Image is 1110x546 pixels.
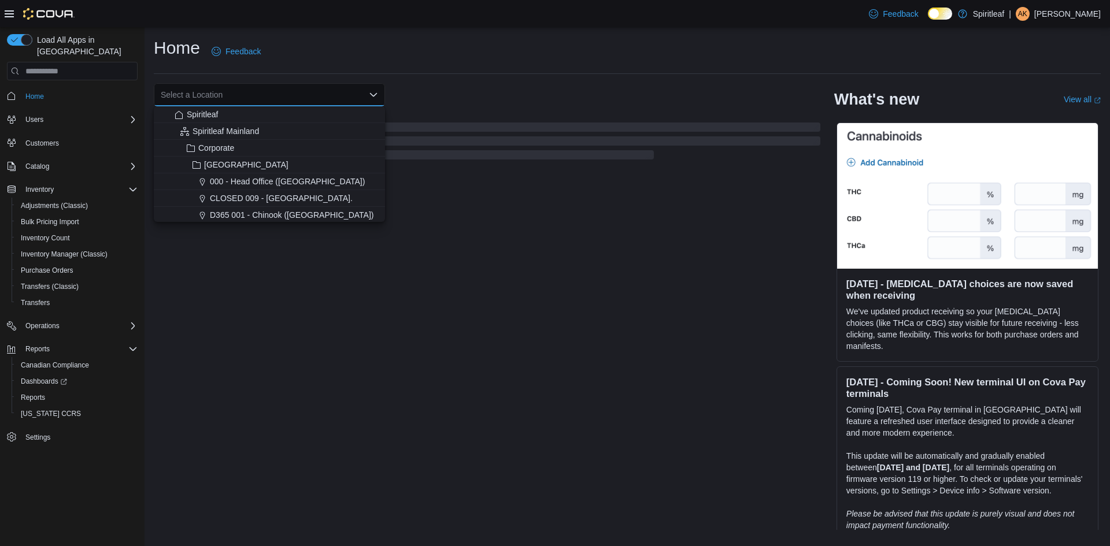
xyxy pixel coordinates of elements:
button: Catalog [2,158,142,174]
span: Inventory Count [21,233,70,243]
button: Customers [2,135,142,151]
button: Home [2,87,142,104]
button: CLOSED 009 - [GEOGRAPHIC_DATA]. [154,190,385,207]
button: Users [21,113,48,127]
button: Reports [21,342,54,356]
span: Customers [25,139,59,148]
button: Catalog [21,159,54,173]
a: Reports [16,391,50,404]
button: Transfers [12,295,142,311]
span: Home [25,92,44,101]
span: Feedback [225,46,261,57]
button: Spiritleaf Mainland [154,123,385,140]
p: Coming [DATE], Cova Pay terminal in [GEOGRAPHIC_DATA] will feature a refreshed user interface des... [846,404,1089,439]
span: Spiritleaf [187,109,218,120]
p: Spiritleaf [973,7,1004,21]
span: Washington CCRS [16,407,138,421]
button: Operations [2,318,142,334]
a: Inventory Count [16,231,75,245]
a: View allExternal link [1064,95,1101,104]
span: Load All Apps in [GEOGRAPHIC_DATA] [32,34,138,57]
span: Customers [21,136,138,150]
span: Settings [21,430,138,444]
button: Corporate [154,140,385,157]
button: Adjustments (Classic) [12,198,142,214]
span: Transfers (Classic) [16,280,138,294]
span: Purchase Orders [16,263,138,277]
span: Reports [25,344,50,354]
p: | [1009,7,1011,21]
button: Inventory Manager (Classic) [12,246,142,262]
span: Reports [16,391,138,404]
div: Alica K [1016,7,1030,21]
span: Inventory Manager (Classic) [21,250,108,259]
a: Feedback [864,2,923,25]
a: Feedback [207,40,265,63]
span: Loading [154,125,820,162]
h2: What's new [834,90,919,109]
span: D365 001 - Chinook ([GEOGRAPHIC_DATA]) [210,209,373,221]
span: Catalog [25,162,49,171]
strong: [DATE] and [DATE] [877,463,949,472]
span: Transfers [16,296,138,310]
button: Canadian Compliance [12,357,142,373]
span: Transfers [21,298,50,307]
svg: External link [1094,97,1101,104]
span: Dashboards [21,377,67,386]
h3: [DATE] - Coming Soon! New terminal UI on Cova Pay terminals [846,376,1089,399]
a: Transfers (Classic) [16,280,83,294]
button: Transfers (Classic) [12,278,142,295]
span: Purchase Orders [21,266,73,275]
span: Inventory [21,183,138,196]
a: Purchase Orders [16,263,78,277]
h1: Home [154,36,200,60]
span: Canadian Compliance [16,358,138,372]
button: Inventory [21,183,58,196]
button: Inventory [2,181,142,198]
span: Catalog [21,159,138,173]
em: Please be advised that this update is purely visual and does not impact payment functionality. [846,509,1075,530]
span: Bulk Pricing Import [21,217,79,226]
button: 000 - Head Office ([GEOGRAPHIC_DATA]) [154,173,385,190]
span: Operations [21,319,138,333]
span: Adjustments (Classic) [21,201,88,210]
a: [US_STATE] CCRS [16,407,86,421]
p: This update will be automatically and gradually enabled between , for all terminals operating on ... [846,450,1089,496]
button: Reports [2,341,142,357]
a: Settings [21,430,55,444]
a: Adjustments (Classic) [16,199,92,213]
button: D365 001 - Chinook ([GEOGRAPHIC_DATA]) [154,207,385,224]
a: Inventory Manager (Classic) [16,247,112,261]
button: Reports [12,389,142,406]
span: Canadian Compliance [21,361,89,370]
a: Bulk Pricing Import [16,215,84,229]
span: Inventory [25,185,54,194]
span: CLOSED 009 - [GEOGRAPHIC_DATA]. [210,192,353,204]
a: Transfers [16,296,54,310]
span: 000 - Head Office ([GEOGRAPHIC_DATA]) [210,176,365,187]
button: Operations [21,319,64,333]
button: Spiritleaf [154,106,385,123]
button: [GEOGRAPHIC_DATA] [154,157,385,173]
span: Operations [25,321,60,330]
span: Inventory Count [16,231,138,245]
span: Spiritleaf Mainland [193,125,259,137]
span: Settings [25,433,50,442]
span: [GEOGRAPHIC_DATA] [204,159,288,170]
span: Reports [21,342,138,356]
p: We've updated product receiving so your [MEDICAL_DATA] choices (like THCa or CBG) stay visible fo... [846,306,1089,352]
span: Bulk Pricing Import [16,215,138,229]
span: Home [21,88,138,103]
button: Users [2,112,142,128]
img: Cova [23,8,75,20]
span: [US_STATE] CCRS [21,409,81,418]
span: Users [25,115,43,124]
span: Inventory Manager (Classic) [16,247,138,261]
button: Purchase Orders [12,262,142,278]
span: Corporate [198,142,234,154]
p: [PERSON_NAME] [1034,7,1101,21]
span: Reports [21,393,45,402]
span: Transfers (Classic) [21,282,79,291]
span: AK [1018,7,1027,21]
a: Canadian Compliance [16,358,94,372]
